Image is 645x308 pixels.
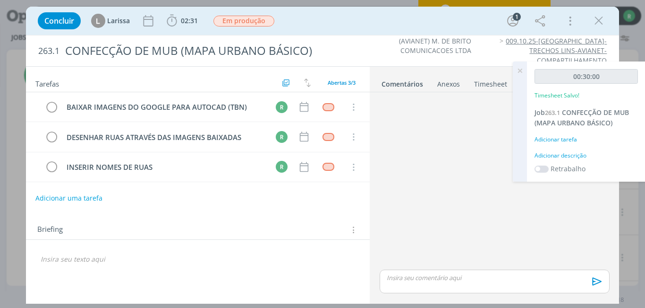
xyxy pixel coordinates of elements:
button: Em produção [213,15,275,27]
span: Concluir [44,17,74,25]
a: 009.10.25-[GEOGRAPHIC_DATA]-TRECHOS LINS-AVIANET-COMPARTILHAMENTO [506,36,607,65]
button: LLarissa [91,14,130,28]
span: Abertas 3/3 [328,79,356,86]
div: BAIXAR IMAGENS DO GOOGLE PARA AUTOCAD (TBN) [63,101,267,113]
div: INSERIR NOMES DE RUAS [63,161,267,173]
div: R [276,101,288,113]
div: Anexos [437,79,460,89]
span: 02:31 [181,16,198,25]
div: Adicionar descrição [535,151,638,160]
div: dialog [26,7,620,304]
a: Timesheet [474,75,508,89]
a: Job263.1CONFECÇÃO DE MUB (MAPA URBANO BÁSICO) [535,108,629,127]
button: R [274,130,289,144]
label: Retrabalho [551,164,586,174]
div: DESENHAR RUAS ATRAVÉS DAS IMAGENS BAIXADAS [63,132,267,143]
button: 1 [505,13,520,28]
div: L [91,14,105,28]
span: CONFECÇÃO DE MUB (MAPA URBANO BÁSICO) [535,108,629,127]
button: R [274,160,289,174]
p: Timesheet Salvo! [535,91,579,100]
span: Tarefas [35,77,59,88]
div: Adicionar tarefa [535,135,638,144]
span: Larissa [107,18,130,24]
div: R [276,131,288,143]
button: Concluir [38,12,81,29]
div: 1 [513,13,521,21]
button: R [274,100,289,114]
a: Comentários [381,75,424,89]
button: 02:31 [164,13,200,28]
div: CONFECÇÃO DE MUB (MAPA URBANO BÁSICO) [61,39,366,62]
div: R [276,161,288,173]
a: (AVIANET) M. DE BRITO COMUNICACOES LTDA [399,36,471,55]
span: Em produção [213,16,274,26]
span: Briefing [37,224,63,236]
button: Adicionar uma tarefa [35,190,103,207]
img: arrow-down-up.svg [304,79,311,87]
span: 263.1 [38,46,59,56]
span: 263.1 [545,108,560,117]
